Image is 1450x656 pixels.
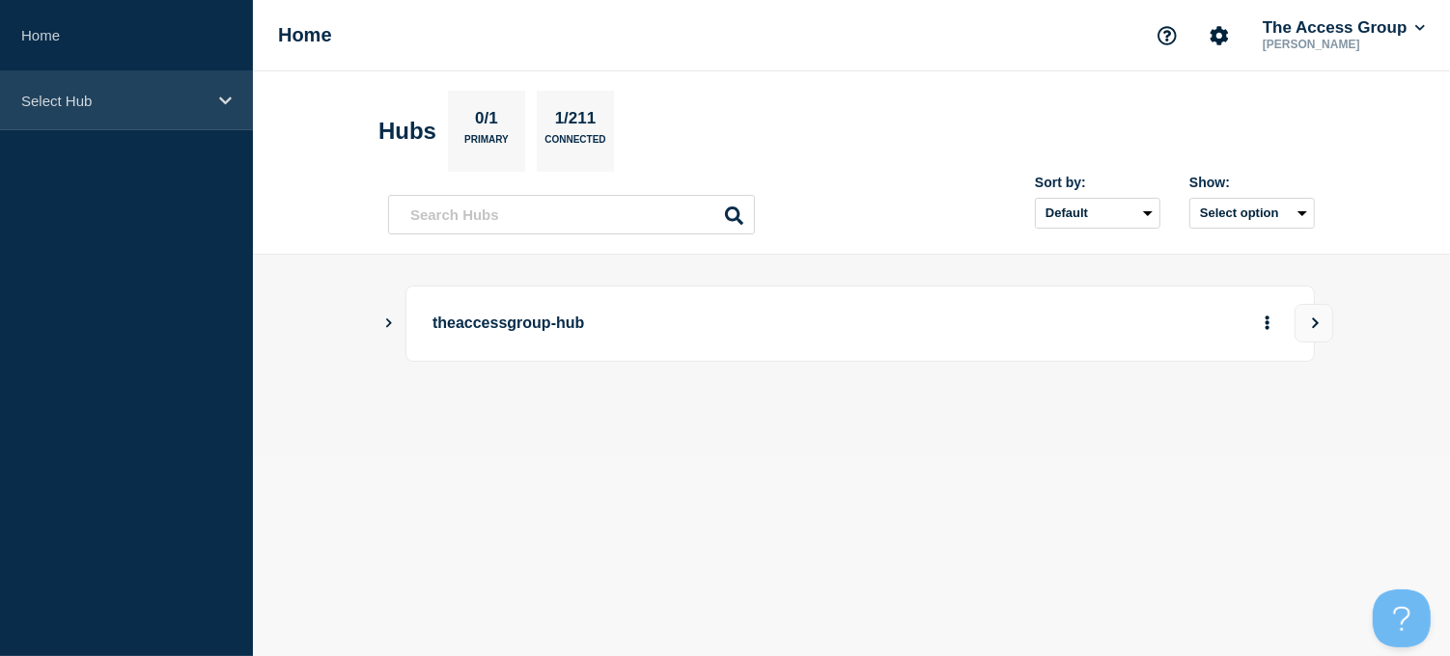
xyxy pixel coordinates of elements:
[21,93,207,109] p: Select Hub
[1255,306,1280,342] button: More actions
[378,118,436,145] h2: Hubs
[1259,38,1429,51] p: [PERSON_NAME]
[1199,15,1240,56] button: Account settings
[1035,198,1160,229] select: Sort by
[1035,175,1160,190] div: Sort by:
[1189,198,1315,229] button: Select option
[468,109,506,134] p: 0/1
[1295,304,1333,342] button: View
[1147,15,1187,56] button: Support
[544,134,605,154] p: Connected
[278,24,332,46] h1: Home
[464,134,509,154] p: Primary
[388,195,755,234] input: Search Hubs
[547,109,603,134] p: 1/211
[1259,18,1429,38] button: The Access Group
[1373,589,1431,647] iframe: Help Scout Beacon - Open
[1189,175,1315,190] div: Show:
[432,306,966,342] p: theaccessgroup-hub
[384,316,394,331] button: Show Connected Hubs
